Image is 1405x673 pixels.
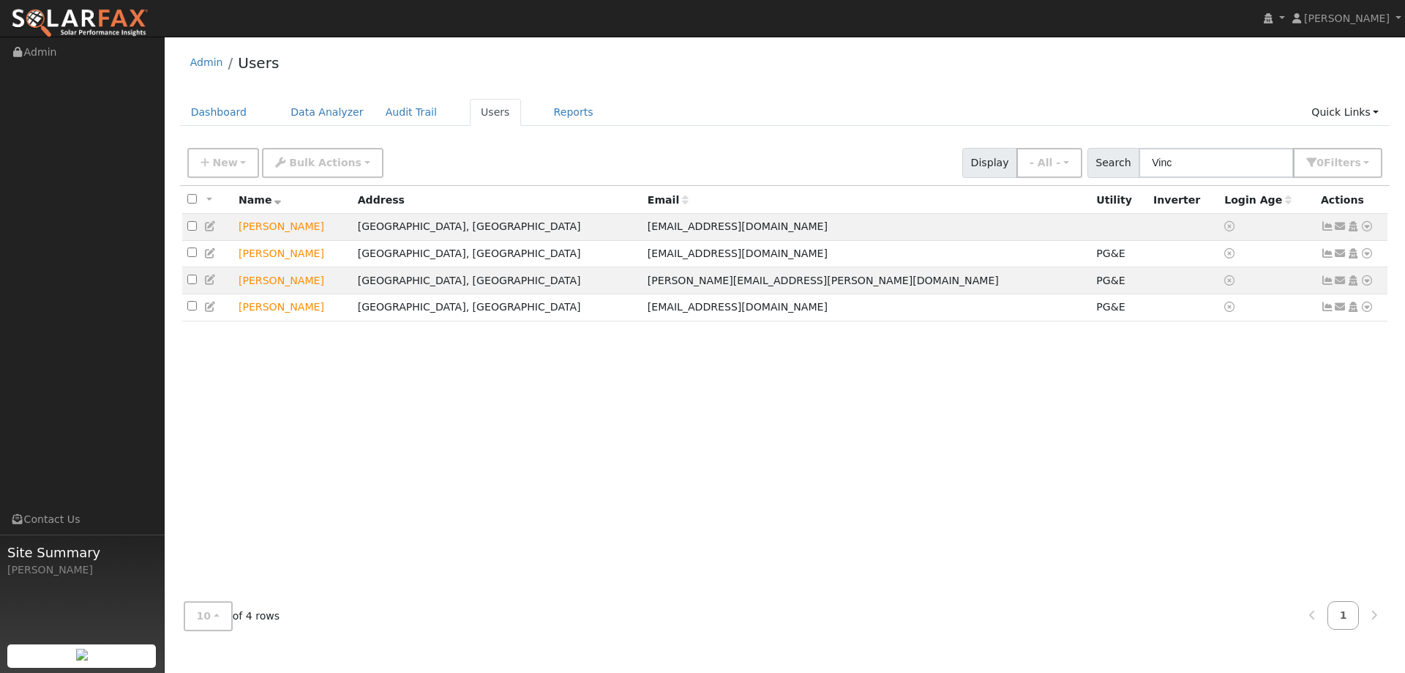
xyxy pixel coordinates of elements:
[238,54,279,72] a: Users
[1224,248,1237,259] a: No login access
[1334,246,1347,261] a: Vparella89@gmail.com
[375,99,448,126] a: Audit Trail
[233,294,353,321] td: Lead
[262,148,383,178] button: Bulk Actions
[648,220,828,232] span: [EMAIL_ADDRESS][DOMAIN_NAME]
[184,601,280,631] span: of 4 rows
[197,610,211,622] span: 10
[470,99,521,126] a: Users
[1321,193,1382,208] div: Actions
[204,248,217,259] a: Edit User
[1096,301,1125,313] span: PG&E
[184,601,233,631] button: 10
[1224,301,1237,313] a: No login access
[204,301,217,313] a: Edit User
[1334,300,1347,315] a: vjw48@astound.net
[1293,148,1382,178] button: 0Filters
[353,214,642,241] td: [GEOGRAPHIC_DATA], [GEOGRAPHIC_DATA]
[962,148,1017,178] span: Display
[187,148,260,178] button: New
[1346,220,1360,232] a: Login As
[1321,301,1334,313] a: Show Graph
[648,275,999,286] span: [PERSON_NAME][EMAIL_ADDRESS][PERSON_NAME][DOMAIN_NAME]
[1334,219,1347,234] a: cerellihomes@gmail.com
[233,214,353,241] td: Lead
[190,56,223,68] a: Admin
[353,294,642,321] td: [GEOGRAPHIC_DATA], [GEOGRAPHIC_DATA]
[1334,273,1347,289] a: vincent.teodoro@gmail.com
[11,8,149,39] img: SolarFax
[1360,246,1374,261] a: Other actions
[1300,99,1390,126] a: Quick Links
[543,99,604,126] a: Reports
[212,157,237,168] span: New
[1096,193,1143,208] div: Utility
[1346,301,1360,313] a: Login As
[180,99,258,126] a: Dashboard
[76,649,88,661] img: retrieve
[1327,601,1360,630] a: 1
[1324,157,1361,168] span: Filter
[233,240,353,267] td: Lead
[353,240,642,267] td: [GEOGRAPHIC_DATA], [GEOGRAPHIC_DATA]
[289,157,361,168] span: Bulk Actions
[648,248,828,259] span: [EMAIL_ADDRESS][DOMAIN_NAME]
[1346,248,1360,259] a: Login As
[358,193,637,208] div: Address
[1355,157,1360,168] span: s
[353,267,642,294] td: [GEOGRAPHIC_DATA], [GEOGRAPHIC_DATA]
[233,267,353,294] td: Lead
[1304,12,1390,24] span: [PERSON_NAME]
[1321,220,1334,232] a: Not connected
[7,543,157,562] span: Site Summary
[280,99,375,126] a: Data Analyzer
[1321,275,1334,286] a: Show Graph
[7,562,157,578] div: [PERSON_NAME]
[1224,194,1292,206] span: Days since last login
[1360,300,1374,315] a: Other actions
[1360,219,1374,234] a: Other actions
[1096,248,1125,259] span: PG&E
[1096,275,1125,286] span: PG&E
[1224,220,1237,232] a: No login access
[1016,148,1082,178] button: - All -
[1346,275,1360,286] a: Login As
[1321,248,1334,259] a: Show Graph
[648,301,828,313] span: [EMAIL_ADDRESS][DOMAIN_NAME]
[1139,148,1294,178] input: Search
[1087,148,1139,178] span: Search
[1153,193,1214,208] div: Inverter
[204,274,217,286] a: Edit User
[204,220,217,232] a: Edit User
[1224,275,1237,286] a: No login access
[648,194,689,206] span: Email
[239,194,282,206] span: Name
[1360,273,1374,289] a: Other actions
